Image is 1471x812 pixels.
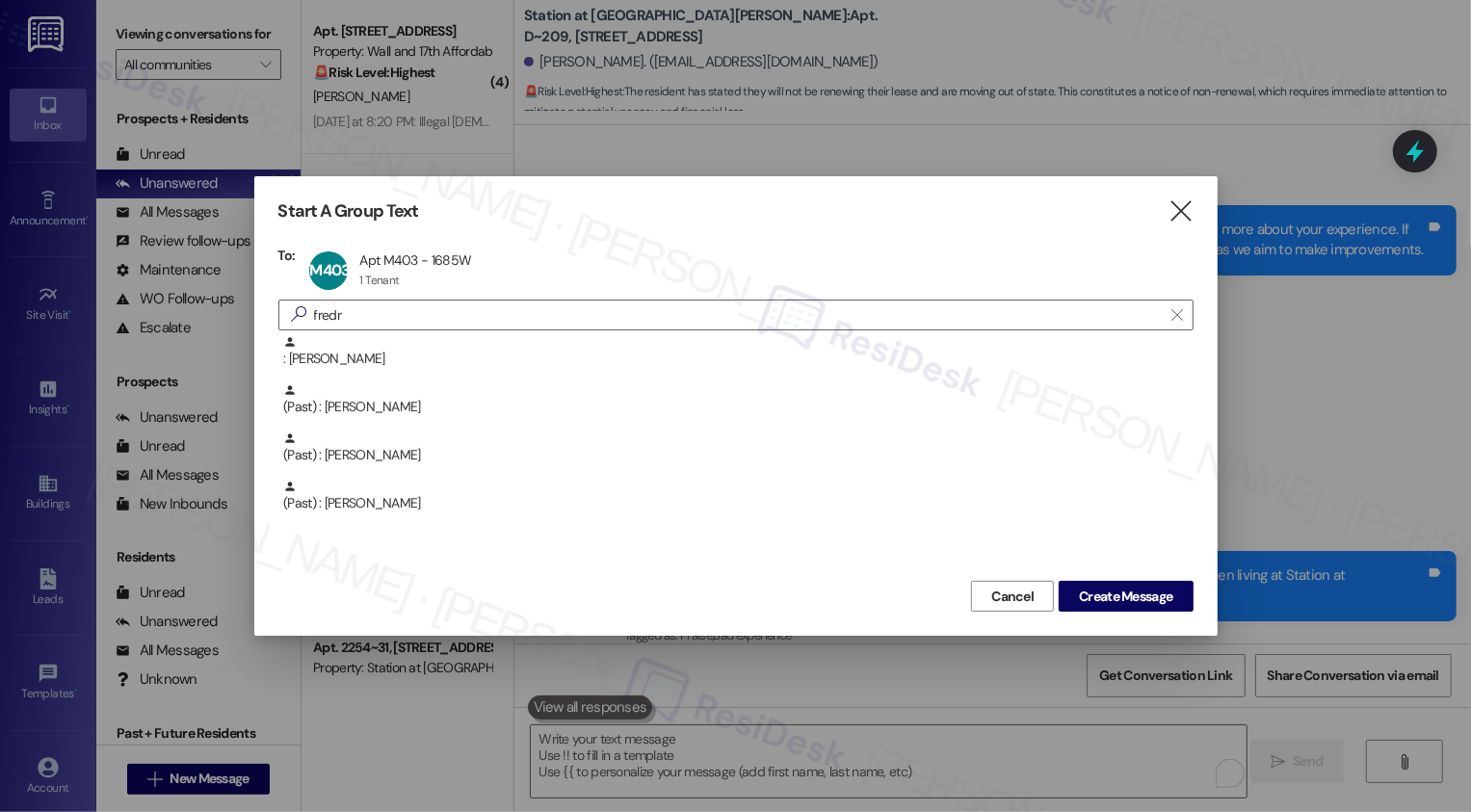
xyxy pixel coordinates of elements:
[283,304,314,325] i: 
[1162,301,1193,329] button: Clear text
[278,335,1194,383] div: : [PERSON_NAME]
[283,480,1194,513] div: (Past) : [PERSON_NAME]
[971,581,1054,612] button: Cancel
[1171,307,1182,323] i: 
[359,273,399,288] div: 1 Tenant
[278,200,419,223] h3: Start A Group Text
[991,587,1034,607] span: Cancel
[283,335,1194,369] div: : [PERSON_NAME]
[283,432,1194,465] div: (Past) : [PERSON_NAME]
[309,260,350,280] span: M403
[314,301,1162,328] input: Search for any contact or apartment
[359,251,471,269] div: Apt M403 - 1685W
[278,383,1194,432] div: (Past) : [PERSON_NAME]
[1168,201,1194,222] i: 
[278,247,296,264] h3: To:
[283,383,1194,417] div: (Past) : [PERSON_NAME]
[1059,581,1193,612] button: Create Message
[278,480,1194,528] div: (Past) : [PERSON_NAME]
[1079,587,1172,607] span: Create Message
[278,432,1194,480] div: (Past) : [PERSON_NAME]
